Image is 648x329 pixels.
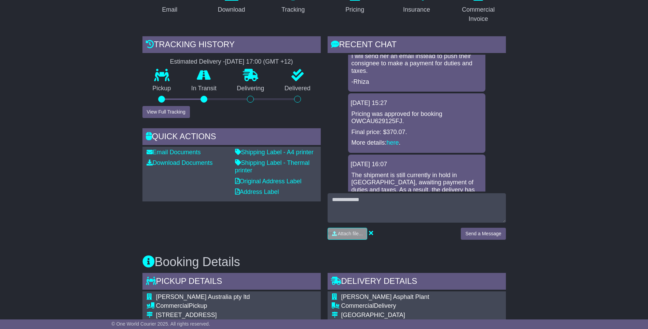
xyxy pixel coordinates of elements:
span: [PERSON_NAME] Australia pty ltd [156,293,250,300]
p: Final price: $370.07. [351,129,482,136]
p: Delivering [227,85,275,92]
div: Insurance [403,5,430,14]
div: Tracking history [142,36,321,55]
p: Delivered [274,85,321,92]
a: Download Documents [147,159,213,166]
div: Delivery Details [328,273,506,291]
div: Commercial Invoice [455,5,501,24]
a: Original Address Label [235,178,302,185]
div: Delivery [341,302,502,310]
p: I will send her an email instead to push their consignee to make a payment for duties and taxes. [351,53,482,75]
div: Download [218,5,245,14]
span: Commercial [156,302,189,309]
div: Lomolomo [341,319,502,326]
span: Commercial [341,302,374,309]
p: -Rhiza [351,78,482,86]
div: Pickup Details [142,273,321,291]
a: Shipping Label - A4 printer [235,149,314,156]
div: [DATE] 17:00 (GMT +12) [225,58,293,66]
p: In Transit [181,85,227,92]
p: Pricing was approved for booking OWCAU629125FJ. [351,110,482,125]
p: Pickup [142,85,181,92]
div: Quick Actions [142,128,321,147]
div: Estimated Delivery - [142,58,321,66]
h3: Booking Details [142,255,506,269]
div: [GEOGRAPHIC_DATA] [341,312,502,319]
div: [DATE] 15:27 [351,100,483,107]
span: © One World Courier 2025. All rights reserved. [111,321,210,327]
button: View Full Tracking [142,106,190,118]
button: Send a Message [461,228,506,240]
div: Pickup [156,302,311,310]
p: The shipment is still currently in hold in [GEOGRAPHIC_DATA], awaiting payment of duties and taxe... [351,172,482,209]
div: Pricing [345,5,364,14]
p: More details: . [351,139,482,147]
div: RECENT CHAT [328,36,506,55]
div: [DATE] 16:07 [351,161,483,168]
div: [STREET_ADDRESS] [156,312,311,319]
div: Tracking [281,5,305,14]
a: Address Label [235,188,279,195]
a: Shipping Label - Thermal printer [235,159,310,174]
a: Email Documents [147,149,201,156]
div: Email [162,5,177,14]
span: [PERSON_NAME] Asphalt Plant [341,293,429,300]
a: here [387,139,399,146]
